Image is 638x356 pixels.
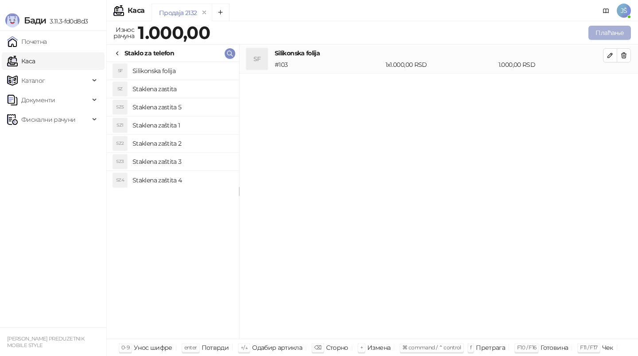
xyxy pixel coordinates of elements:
div: SF [246,48,268,70]
div: # 103 [273,60,384,70]
h4: Staklena zastita 5 [132,100,232,114]
span: F11 / F17 [580,344,597,351]
span: 3.11.3-fd0d8d3 [46,17,88,25]
span: JŠ [617,4,631,18]
div: Одабир артикла [252,342,302,353]
span: Каталог [21,72,45,89]
h4: Staklena zaštita 2 [132,136,232,151]
strong: 1.000,00 [138,22,210,43]
span: ⌘ command / ⌃ control [402,344,461,351]
div: SZ5 [113,100,127,114]
button: Add tab [212,4,230,21]
div: grid [107,62,239,339]
div: 1.000,00 RSD [497,60,605,70]
div: Готовина [541,342,568,353]
h4: Staklena zaštita 1 [132,118,232,132]
div: SZ3 [113,155,127,169]
div: Чек [602,342,613,353]
button: remove [198,9,210,16]
a: Почетна [7,33,47,50]
div: SZ2 [113,136,127,151]
span: ↑/↓ [241,344,248,351]
span: F10 / F16 [517,344,536,351]
div: Сторно [326,342,348,353]
h4: Silikonska folija [132,64,232,78]
div: 1 x 1.000,00 RSD [384,60,497,70]
img: Logo [5,13,19,27]
button: Плаћање [588,26,631,40]
span: ⌫ [314,344,321,351]
div: Продаја 2132 [159,8,197,18]
div: Претрага [476,342,505,353]
span: Фискални рачуни [21,111,75,128]
small: [PERSON_NAME] PREDUZETNIK MOBILE STYLE [7,336,84,348]
span: Бади [24,15,46,26]
div: SF [113,64,127,78]
span: enter [184,344,197,351]
span: Документи [21,91,55,109]
span: f [470,344,471,351]
a: Документација [599,4,613,18]
span: 0-9 [121,344,129,351]
div: Потврди [202,342,229,353]
div: Измена [367,342,390,353]
div: SZ [113,82,127,96]
h4: Silikonska folija [275,48,603,58]
div: SZ4 [113,173,127,187]
div: Унос шифре [134,342,172,353]
div: SZ1 [113,118,127,132]
div: Износ рачуна [112,24,136,42]
h4: Staklena zaštita 4 [132,173,232,187]
a: Каса [7,52,35,70]
span: + [360,344,363,351]
div: Staklo za telefon [124,48,174,58]
h4: Staklena zaštita 3 [132,155,232,169]
div: Каса [128,7,144,14]
h4: Staklena zastita [132,82,232,96]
